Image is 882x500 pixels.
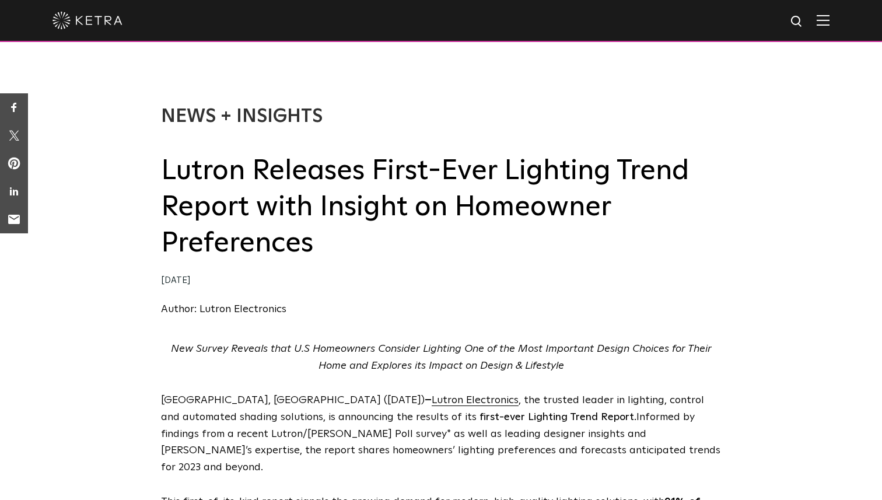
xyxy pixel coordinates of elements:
[425,395,432,405] strong: –
[161,304,286,314] a: Author: Lutron Electronics
[161,107,323,126] a: News + Insights
[161,395,720,473] span: [GEOGRAPHIC_DATA], [GEOGRAPHIC_DATA] ([DATE]) Informed by findings from a recent Lutron/[PERSON_N...
[432,395,519,405] a: Lutron Electronics
[161,272,721,289] div: [DATE]
[817,15,829,26] img: Hamburger%20Nav.svg
[52,12,123,29] img: ketra-logo-2019-white
[161,395,704,422] span: , the trusted leader in lighting, control and automated shading solutions, is announcing the resu...
[171,344,712,371] em: New Survey Reveals that U.S Homeowners Consider Lighting One of the Most Important Design Choices...
[790,15,804,29] img: search icon
[161,153,721,262] h2: Lutron Releases First-Ever Lighting Trend Report with Insight on Homeowner Preferences
[480,412,636,422] span: first-ever Lighting Trend Report.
